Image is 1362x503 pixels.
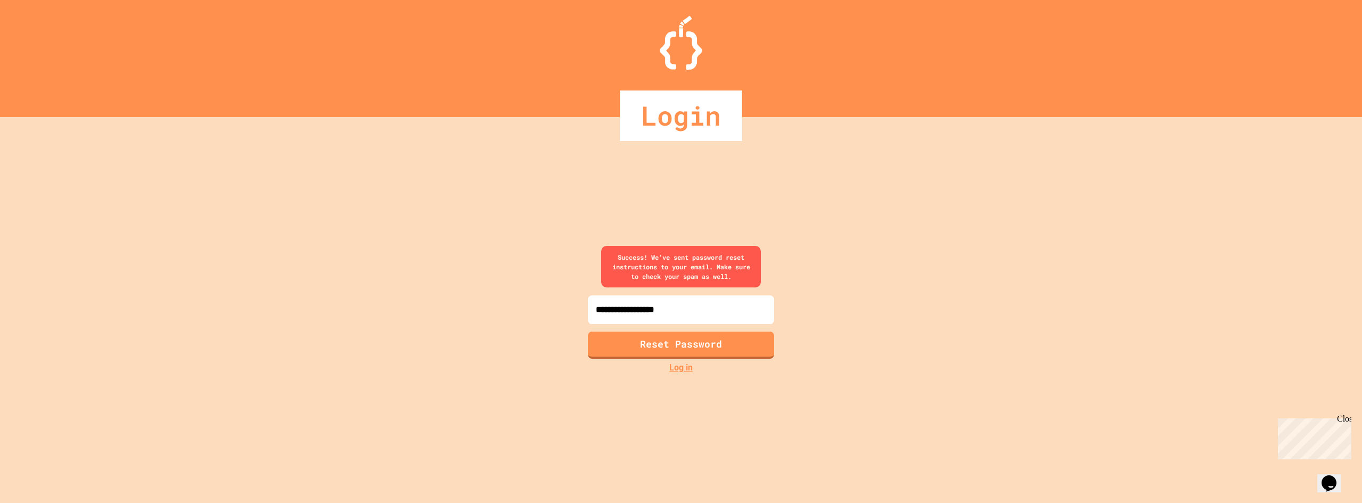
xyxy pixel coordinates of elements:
[620,90,742,141] div: Login
[4,4,73,68] div: Chat with us now!Close
[588,332,774,359] button: Reset Password
[660,16,702,70] img: Logo.svg
[669,361,693,374] a: Log in
[601,246,761,287] div: Success! We've sent password reset instructions to your email. Make sure to check your spam as well.
[1274,414,1351,459] iframe: chat widget
[1317,460,1351,492] iframe: chat widget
